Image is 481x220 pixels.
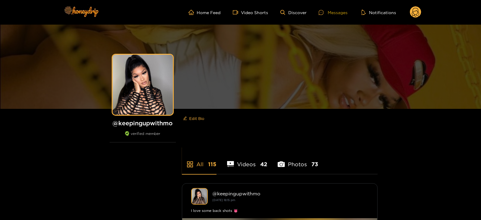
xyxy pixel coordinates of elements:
div: I love some back shots 👅 [191,208,368,214]
button: Notifications [360,9,398,15]
span: edit [183,116,187,121]
span: video-camera [233,10,241,15]
li: Videos [227,147,267,174]
span: 115 [208,160,217,168]
span: appstore [186,161,194,168]
div: @ keepingupwithmo [213,191,368,196]
h1: @ keepingupwithmo [110,119,176,127]
small: [DATE] 18:15 pm [213,198,236,202]
span: home [189,10,197,15]
img: keepingupwithmo [191,188,208,205]
span: 42 [260,160,267,168]
a: Discover [280,10,307,15]
div: Messages [319,9,348,16]
a: Video Shorts [233,10,268,15]
span: 73 [311,160,318,168]
a: Home Feed [189,10,221,15]
div: verified member [110,131,176,142]
span: Edit Bio [189,115,205,121]
li: All [182,147,217,174]
button: editEdit Bio [182,114,206,123]
li: Photos [278,147,318,174]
